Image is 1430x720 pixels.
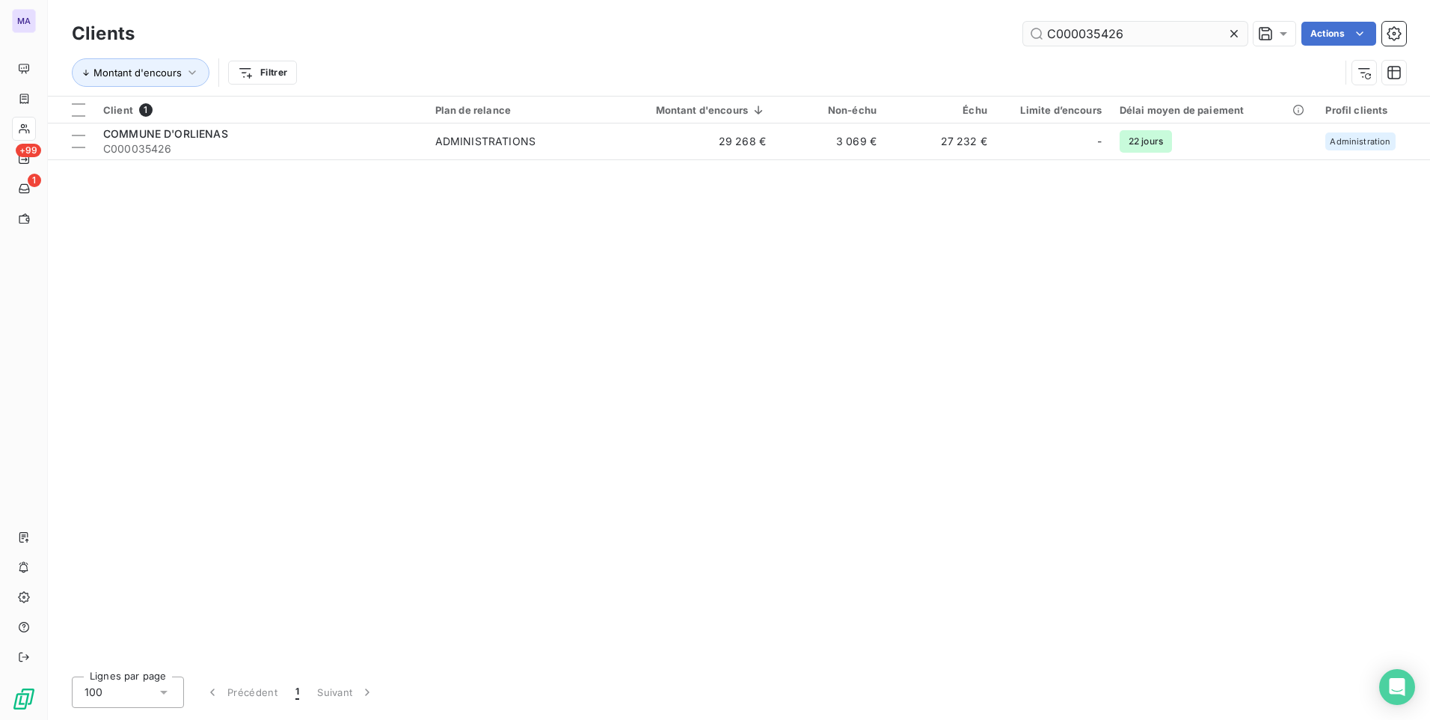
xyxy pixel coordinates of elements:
button: Suivant [308,677,384,708]
span: 1 [295,685,299,700]
span: 100 [85,685,102,700]
span: - [1097,134,1102,149]
div: Échu [894,104,987,116]
div: Plan de relance [435,104,597,116]
span: Client [103,104,133,116]
span: COMMUNE D'ORLIENAS [103,127,228,140]
span: 1 [139,103,153,117]
div: Délai moyen de paiement [1120,104,1308,116]
span: 22 jours [1120,130,1172,153]
div: ADMINISTRATIONS [435,134,536,149]
button: 1 [286,677,308,708]
span: Montant d'encours [93,67,182,79]
span: Administration [1330,137,1390,146]
button: Montant d'encours [72,58,209,87]
input: Rechercher [1023,22,1248,46]
button: Actions [1301,22,1376,46]
img: Logo LeanPay [12,687,36,711]
div: Montant d'encours [615,104,766,116]
span: 1 [28,174,41,187]
div: Open Intercom Messenger [1379,669,1415,705]
div: MA [12,9,36,33]
td: 27 232 € [886,123,996,159]
div: Profil clients [1325,104,1421,116]
button: Précédent [196,677,286,708]
td: 3 069 € [775,123,886,159]
span: C000035426 [103,141,417,156]
h3: Clients [72,20,135,47]
div: Limite d’encours [1005,104,1102,116]
td: 29 268 € [606,123,775,159]
button: Filtrer [228,61,297,85]
span: +99 [16,144,41,157]
div: Non-échu [784,104,877,116]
